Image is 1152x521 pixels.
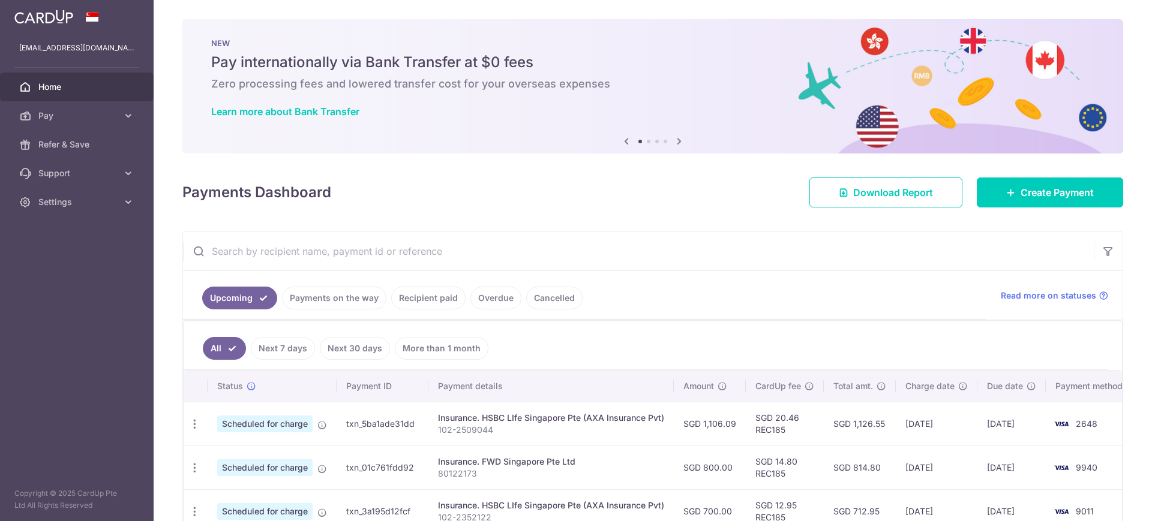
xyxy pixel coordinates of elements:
td: txn_01c761fdd92 [337,445,428,489]
a: Next 30 days [320,337,390,360]
p: 102-2509044 [438,424,664,436]
h4: Payments Dashboard [182,182,331,203]
span: Download Report [853,185,933,200]
span: Support [38,167,118,179]
td: SGD 1,126.55 [824,402,896,445]
a: Overdue [470,287,521,309]
td: [DATE] [896,445,977,489]
a: All [203,337,246,360]
span: Home [38,81,118,93]
td: [DATE] [977,402,1046,445]
span: Amount [683,380,714,392]
th: Payment method [1046,371,1137,402]
span: Refer & Save [38,138,118,150]
span: Scheduled for charge [217,415,313,432]
td: SGD 814.80 [824,445,896,489]
img: Bank transfer banner [182,19,1123,153]
span: Pay [38,110,118,122]
a: Create Payment [977,177,1123,207]
a: Payments on the way [282,287,386,309]
td: [DATE] [977,445,1046,489]
div: Insurance. HSBC LIfe Singapore Pte (AXA Insurance Pvt) [438,499,664,511]
a: Download Report [809,177,962,207]
span: 9011 [1076,506,1094,516]
a: Recipient paid [391,287,466,309]
span: 9940 [1076,462,1097,472]
td: SGD 20.46 REC185 [746,402,824,445]
span: Settings [38,196,118,208]
div: Insurance. HSBC LIfe Singapore Pte (AXA Insurance Pvt) [438,412,664,424]
a: Learn more about Bank Transfer [211,106,359,118]
a: Read more on statuses [1001,290,1108,302]
span: Scheduled for charge [217,503,313,520]
span: Status [217,380,243,392]
p: [EMAIL_ADDRESS][DOMAIN_NAME] [19,42,134,54]
p: 80122173 [438,468,664,480]
input: Search by recipient name, payment id or reference [183,232,1094,270]
span: Create Payment [1021,185,1094,200]
h5: Pay internationally via Bank Transfer at $0 fees [211,53,1094,72]
span: Read more on statuses [1001,290,1096,302]
a: Next 7 days [251,337,315,360]
img: Bank Card [1049,460,1073,475]
td: txn_5ba1ade31dd [337,402,428,445]
span: CardUp fee [755,380,801,392]
a: Cancelled [526,287,583,309]
th: Payment details [428,371,674,402]
a: Upcoming [202,287,277,309]
div: Insurance. FWD Singapore Pte Ltd [438,456,664,468]
img: Bank Card [1049,504,1073,519]
td: [DATE] [896,402,977,445]
th: Payment ID [337,371,428,402]
td: SGD 800.00 [674,445,746,489]
a: More than 1 month [395,337,488,360]
h6: Zero processing fees and lowered transfer cost for your overseas expenses [211,77,1094,91]
td: SGD 1,106.09 [674,402,746,445]
p: NEW [211,38,1094,48]
span: 2648 [1076,418,1097,429]
td: SGD 14.80 REC185 [746,445,824,489]
span: Due date [987,380,1023,392]
img: Bank Card [1049,417,1073,431]
span: Charge date [905,380,955,392]
img: CardUp [14,10,73,24]
span: Scheduled for charge [217,459,313,476]
span: Total amt. [833,380,873,392]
